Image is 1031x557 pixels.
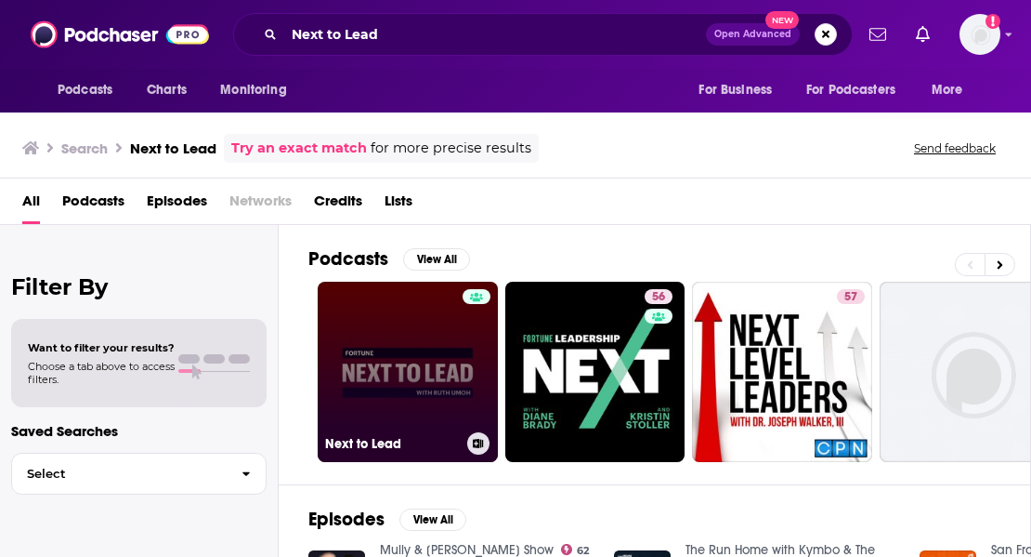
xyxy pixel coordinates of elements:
[22,186,40,224] a: All
[806,77,895,103] span: For Podcasters
[220,77,286,103] span: Monitoring
[308,247,470,271] a: PodcastsView All
[147,186,207,224] a: Episodes
[645,289,672,304] a: 56
[11,453,267,495] button: Select
[61,139,108,157] h3: Search
[229,186,292,224] span: Networks
[837,289,865,304] a: 57
[844,288,857,307] span: 57
[62,186,124,224] a: Podcasts
[908,140,1001,156] button: Send feedback
[692,282,872,462] a: 57
[932,77,963,103] span: More
[28,341,175,354] span: Want to filter your results?
[308,508,466,531] a: EpisodesView All
[233,13,853,56] div: Search podcasts, credits, & more...
[862,19,894,50] a: Show notifications dropdown
[706,23,800,46] button: Open AdvancedNew
[959,14,1000,55] span: Logged in as gmalloy
[318,282,498,462] a: Next to Lead
[45,73,137,108] button: open menu
[325,436,460,452] h3: Next to Lead
[31,17,209,52] img: Podchaser - Follow, Share and Rate Podcasts
[685,73,795,108] button: open menu
[11,273,267,300] h2: Filter By
[561,544,590,555] a: 62
[147,77,187,103] span: Charts
[399,509,466,531] button: View All
[577,547,589,555] span: 62
[959,14,1000,55] img: User Profile
[58,77,112,103] span: Podcasts
[308,247,388,271] h2: Podcasts
[908,19,937,50] a: Show notifications dropdown
[698,77,772,103] span: For Business
[505,282,685,462] a: 56
[207,73,310,108] button: open menu
[314,186,362,224] a: Credits
[985,14,1000,29] svg: Add a profile image
[231,138,367,159] a: Try an exact match
[12,468,227,480] span: Select
[28,360,175,386] span: Choose a tab above to access filters.
[403,248,470,271] button: View All
[919,73,986,108] button: open menu
[135,73,198,108] a: Charts
[11,422,267,440] p: Saved Searches
[794,73,922,108] button: open menu
[652,288,665,307] span: 56
[371,138,531,159] span: for more precise results
[959,14,1000,55] button: Show profile menu
[765,11,799,29] span: New
[308,508,385,531] h2: Episodes
[130,139,216,157] h3: Next to Lead
[284,20,706,49] input: Search podcasts, credits, & more...
[714,30,791,39] span: Open Advanced
[385,186,412,224] a: Lists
